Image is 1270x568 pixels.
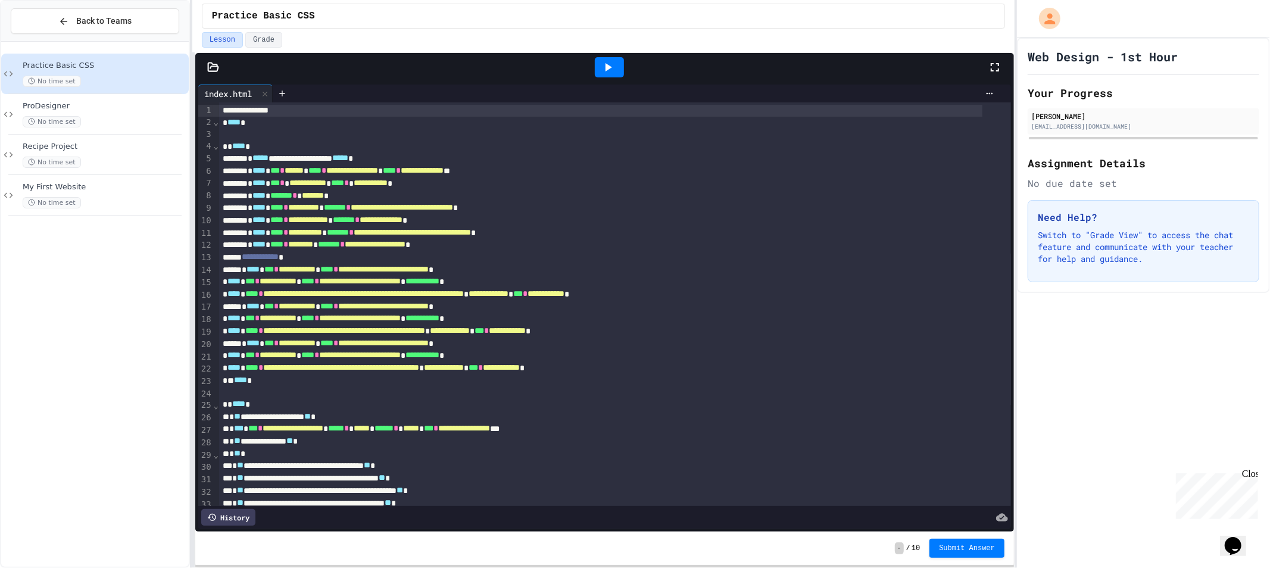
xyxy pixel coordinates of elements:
[213,401,219,410] span: Fold line
[198,264,213,277] div: 14
[1171,469,1258,519] iframe: chat widget
[198,461,213,474] div: 30
[198,450,213,462] div: 29
[912,544,920,553] span: 10
[1028,176,1259,191] div: No due date set
[11,8,179,34] button: Back to Teams
[1031,122,1256,131] div: [EMAIL_ADDRESS][DOMAIN_NAME]
[198,314,213,326] div: 18
[23,116,81,127] span: No time set
[76,15,132,27] span: Back to Teams
[198,215,213,227] div: 10
[23,182,186,192] span: My First Website
[198,376,213,388] div: 23
[213,117,219,127] span: Fold line
[198,400,213,412] div: 25
[198,412,213,425] div: 26
[198,326,213,339] div: 19
[198,117,213,129] div: 2
[23,142,186,152] span: Recipe Project
[198,105,213,117] div: 1
[198,339,213,351] div: 20
[212,9,315,23] span: Practice Basic CSS
[198,85,273,102] div: index.html
[1028,155,1259,171] h2: Assignment Details
[906,544,910,553] span: /
[198,88,258,100] div: index.html
[198,425,213,437] div: 27
[213,141,219,151] span: Fold line
[198,277,213,289] div: 15
[5,5,82,76] div: Chat with us now!Close
[895,542,904,554] span: -
[23,197,81,208] span: No time set
[23,76,81,87] span: No time set
[198,499,213,511] div: 33
[213,450,219,460] span: Fold line
[198,437,213,450] div: 28
[939,544,995,553] span: Submit Answer
[198,252,213,264] div: 13
[198,166,213,178] div: 6
[198,486,213,499] div: 32
[198,301,213,314] div: 17
[198,474,213,486] div: 31
[23,157,81,168] span: No time set
[198,177,213,190] div: 7
[198,190,213,202] div: 8
[198,202,213,215] div: 9
[201,509,255,526] div: History
[1028,48,1178,65] h1: Web Design - 1st Hour
[1026,5,1063,32] div: My Account
[198,227,213,240] div: 11
[1028,85,1259,101] h2: Your Progress
[198,239,213,252] div: 12
[1220,520,1258,556] iframe: chat widget
[1031,111,1256,121] div: [PERSON_NAME]
[202,32,243,48] button: Lesson
[198,388,213,400] div: 24
[198,363,213,376] div: 22
[198,153,213,166] div: 5
[929,539,1004,558] button: Submit Answer
[198,141,213,153] div: 4
[198,129,213,141] div: 3
[1038,229,1249,265] p: Switch to "Grade View" to access the chat feature and communicate with your teacher for help and ...
[198,351,213,364] div: 21
[1038,210,1249,224] h3: Need Help?
[198,289,213,302] div: 16
[23,61,186,71] span: Practice Basic CSS
[245,32,282,48] button: Grade
[23,101,186,111] span: ProDesigner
